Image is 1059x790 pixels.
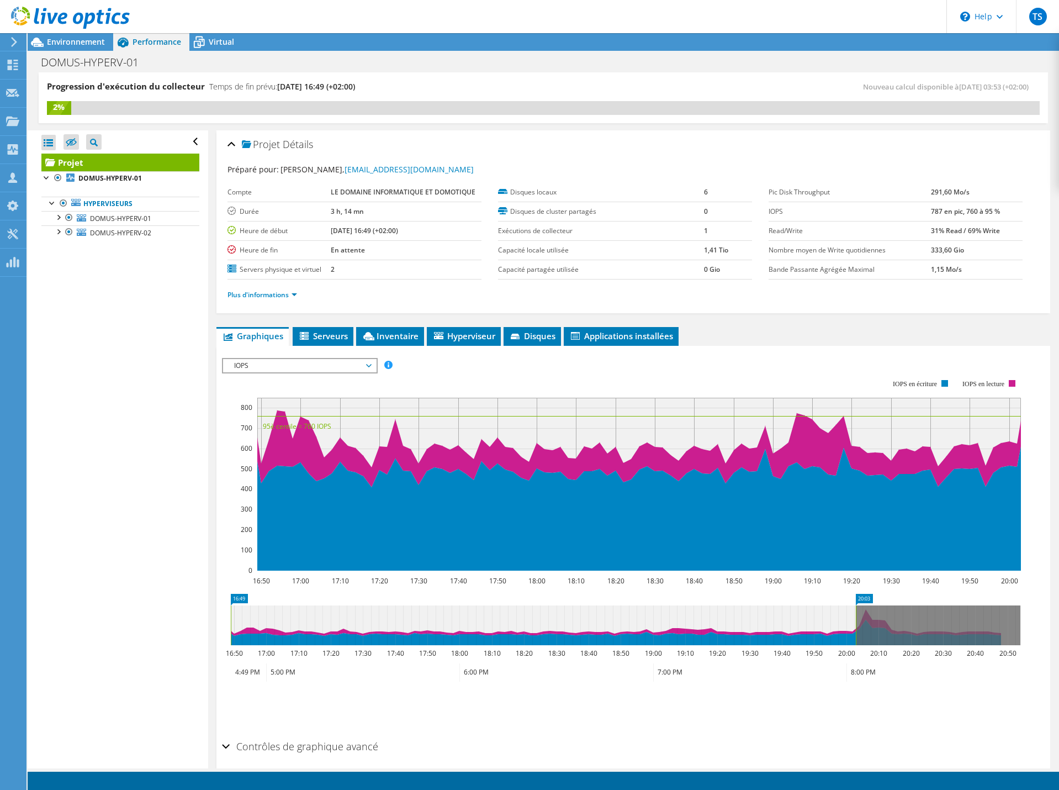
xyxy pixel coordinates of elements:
text: 19:00 [644,649,661,658]
label: Heure de début [227,225,331,236]
a: Projet [41,154,199,171]
span: Serveurs [298,330,348,341]
a: DOMUS-HYPERV-01 [41,211,199,225]
span: Inventaire [362,330,419,341]
text: 17:30 [410,576,427,586]
b: 3 h, 14 mn [331,207,364,216]
text: 18:30 [646,576,663,586]
b: 787 en pic, 760 à 95 % [931,207,1000,216]
text: 0 [248,566,252,575]
h1: DOMUS-HYPERV-01 [36,56,156,69]
label: Exécutions de collecteur [498,225,704,236]
text: 17:10 [290,649,307,658]
label: Préparé pour: [227,164,279,175]
b: DOMUS-HYPERV-01 [78,173,142,183]
text: 17:00 [292,576,309,586]
label: Heure de fin [227,245,331,256]
text: 500 [241,464,252,473]
b: 1,15 Mo/s [931,265,962,274]
text: 18:00 [451,649,468,658]
label: Bande Passante Agrégée Maximal [769,264,931,275]
text: 17:00 [257,649,274,658]
text: 17:20 [370,576,388,586]
span: [DATE] 16:49 (+02:00) [277,81,355,92]
div: 2% [47,101,71,113]
text: 400 [241,484,252,493]
text: 18:20 [607,576,624,586]
text: IOPS en écriture [893,380,937,388]
a: Plus d'informations [227,290,297,299]
h2: Contrôles de graphique avancé [222,735,378,757]
text: 19:30 [741,649,758,658]
label: Compte [227,187,331,198]
label: Read/Write [769,225,931,236]
text: 95è centile = 760 IOPS [263,422,331,431]
b: 31% Read / 69% Write [931,226,1000,235]
span: [DATE] 03:53 (+02:00) [959,82,1029,92]
text: 17:40 [386,649,404,658]
span: DOMUS-HYPERV-02 [90,228,151,238]
text: 20:40 [966,649,983,658]
label: Nombre moyen de Write quotidiennes [769,245,931,256]
span: IOPS [229,359,370,372]
a: DOMUS-HYPERV-01 [41,171,199,186]
text: 19:30 [882,576,899,586]
text: IOPS en lecture [962,380,1004,388]
text: 17:50 [489,576,506,586]
text: 18:10 [567,576,584,586]
text: 18:40 [685,576,702,586]
text: 20:50 [999,649,1016,658]
label: Capacité locale utilisée [498,245,704,256]
text: 20:10 [870,649,887,658]
text: 700 [241,423,252,433]
label: IOPS [769,206,931,217]
text: 19:40 [773,649,790,658]
text: 20:20 [902,649,919,658]
b: 1,41 Tio [704,245,728,255]
text: 19:20 [708,649,726,658]
span: Projet [242,139,280,150]
b: En attente [331,245,365,255]
span: Disques [509,330,555,341]
text: 200 [241,525,252,534]
text: 100 [241,545,252,555]
b: 333,60 Gio [931,245,964,255]
b: 6 [704,187,708,197]
text: 17:30 [354,649,371,658]
a: [EMAIL_ADDRESS][DOMAIN_NAME] [345,164,474,175]
text: 18:10 [483,649,500,658]
span: Hyperviseur [432,330,495,341]
b: [DATE] 16:49 (+02:00) [331,226,398,235]
text: 20:00 [838,649,855,658]
text: 17:20 [322,649,339,658]
span: TS [1029,8,1047,25]
span: Graphiques [222,330,283,341]
text: 16:50 [225,649,242,658]
text: 19:50 [805,649,822,658]
text: 19:10 [803,576,820,586]
text: 600 [241,444,252,453]
text: 18:00 [528,576,545,586]
a: Hyperviseurs [41,197,199,211]
text: 17:50 [419,649,436,658]
b: 0 Gio [704,265,720,274]
label: Disques locaux [498,187,704,198]
h4: Temps de fin prévu: [209,81,355,93]
text: 18:40 [580,649,597,658]
text: 19:10 [676,649,693,658]
text: 16:50 [252,576,269,586]
span: DOMUS-HYPERV-01 [90,214,151,223]
b: 1 [704,226,708,235]
text: 19:40 [922,576,939,586]
label: Servers physique et virtuel [227,264,331,275]
text: 18:30 [548,649,565,658]
label: Durée [227,206,331,217]
span: [PERSON_NAME], [280,164,474,175]
text: 20:30 [934,649,951,658]
b: 291,60 Mo/s [931,187,970,197]
span: Détails [283,138,313,151]
text: 19:20 [843,576,860,586]
text: 19:00 [764,576,781,586]
span: Performance [133,36,181,47]
span: Virtual [209,36,234,47]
